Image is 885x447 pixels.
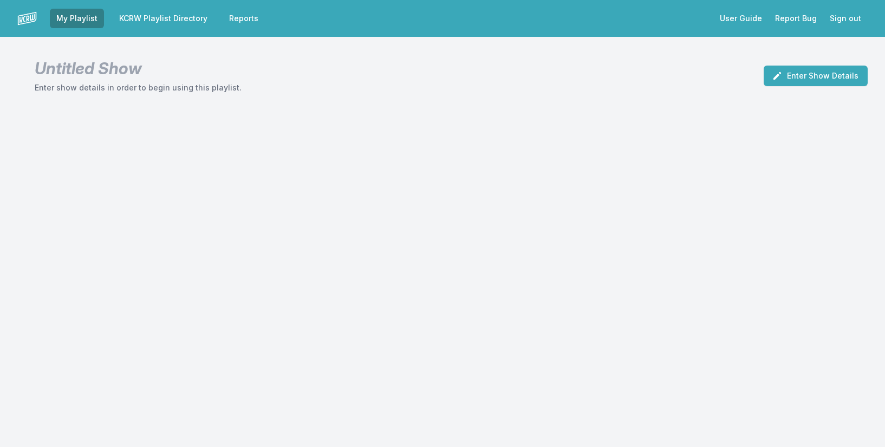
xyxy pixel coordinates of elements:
a: KCRW Playlist Directory [113,9,214,28]
button: Sign out [823,9,868,28]
p: Enter show details in order to begin using this playlist. [35,82,242,93]
a: My Playlist [50,9,104,28]
button: Enter Show Details [764,66,868,86]
h1: Untitled Show [35,59,242,78]
img: logo-white-87cec1fa9cbef997252546196dc51331.png [17,9,37,28]
a: Report Bug [769,9,823,28]
a: User Guide [713,9,769,28]
a: Reports [223,9,265,28]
